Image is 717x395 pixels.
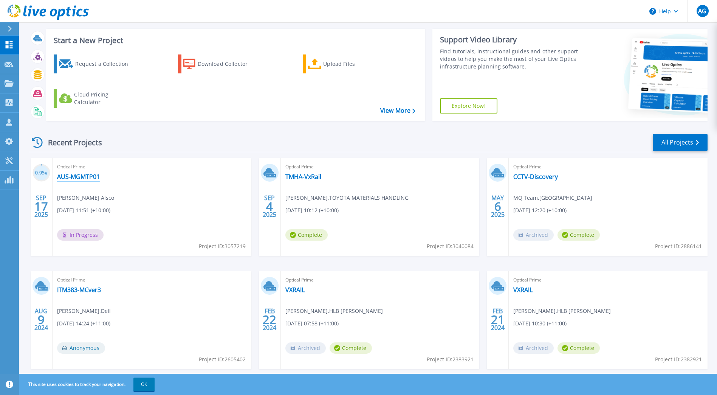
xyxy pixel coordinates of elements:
[45,171,47,175] span: %
[557,229,600,241] span: Complete
[29,133,112,152] div: Recent Projects
[199,355,246,364] span: Project ID: 2605402
[262,306,277,333] div: FEB 2024
[54,89,138,108] a: Cloud Pricing Calculator
[513,286,533,294] a: VXRAIL
[513,342,554,354] span: Archived
[178,54,262,73] a: Download Collector
[74,91,135,106] div: Cloud Pricing Calculator
[653,134,708,151] a: All Projects
[21,378,155,391] span: This site uses cookies to track your navigation.
[34,306,48,333] div: AUG 2024
[38,316,45,323] span: 9
[655,242,702,250] span: Project ID: 2886141
[285,173,321,180] a: TMHA-VxRail
[513,307,611,315] span: [PERSON_NAME] , HLB [PERSON_NAME]
[263,316,276,323] span: 22
[513,173,558,180] a: CCTV-Discovery
[427,355,474,364] span: Project ID: 2383921
[285,286,305,294] a: VXRAIL
[494,203,501,210] span: 6
[285,163,475,171] span: Optical Prime
[655,355,702,364] span: Project ID: 2382921
[57,229,104,241] span: In Progress
[57,276,247,284] span: Optical Prime
[513,319,567,328] span: [DATE] 10:30 (+11:00)
[285,194,409,202] span: [PERSON_NAME] , TOYOTA MATERIALS HANDLING
[285,206,339,215] span: [DATE] 10:12 (+10:00)
[513,194,592,202] span: MQ Team , [GEOGRAPHIC_DATA]
[199,242,246,250] span: Project ID: 3057219
[440,98,497,114] a: Explore Now!
[75,56,136,72] div: Request a Collection
[285,342,326,354] span: Archived
[513,206,567,215] span: [DATE] 12:20 (+10:00)
[513,229,554,241] span: Archived
[54,54,138,73] a: Request a Collection
[54,36,415,45] h3: Start a New Project
[34,203,48,210] span: 17
[440,48,580,70] div: Find tutorials, instructional guides and other support videos to help you make the most of your L...
[380,107,415,114] a: View More
[427,242,474,250] span: Project ID: 3040084
[285,276,475,284] span: Optical Prime
[491,316,505,323] span: 21
[57,206,110,215] span: [DATE] 11:51 (+10:00)
[440,35,580,45] div: Support Video Library
[698,8,706,14] span: AG
[513,276,703,284] span: Optical Prime
[57,319,110,328] span: [DATE] 14:24 (+11:00)
[513,163,703,171] span: Optical Prime
[198,56,258,72] div: Download Collector
[133,378,155,391] button: OK
[57,342,105,354] span: Anonymous
[285,319,339,328] span: [DATE] 07:58 (+11:00)
[303,54,387,73] a: Upload Files
[266,203,273,210] span: 4
[330,342,372,354] span: Complete
[57,163,247,171] span: Optical Prime
[57,194,114,202] span: [PERSON_NAME] , Alsco
[57,307,111,315] span: [PERSON_NAME] , Dell
[34,193,48,220] div: SEP 2025
[323,56,384,72] div: Upload Files
[262,193,277,220] div: SEP 2025
[57,286,101,294] a: ITM383-MCver3
[57,173,100,180] a: AUS-MGMTP01
[285,307,383,315] span: [PERSON_NAME] , HLB [PERSON_NAME]
[285,229,328,241] span: Complete
[33,169,50,177] h3: 0.95
[491,193,505,220] div: MAY 2025
[557,342,600,354] span: Complete
[491,306,505,333] div: FEB 2024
